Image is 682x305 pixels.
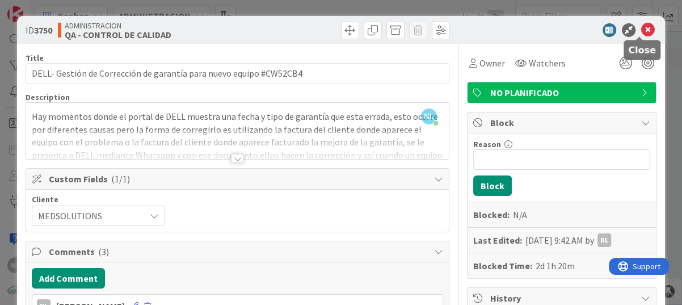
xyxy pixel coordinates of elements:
span: Watchers [529,56,566,70]
div: NL [597,233,611,247]
span: Support [24,2,52,15]
span: ADMINISTRACION [65,21,171,30]
span: Custom Fields [49,172,428,186]
span: MEDSOLUTIONS [38,208,140,224]
button: Add Comment [32,268,105,289]
button: Block [473,176,512,196]
div: [DATE] 9:42 AM by [525,233,611,247]
span: ( 1/1 ) [111,173,130,185]
span: NL [421,108,437,124]
b: Blocked: [473,208,510,222]
b: Blocked Time: [473,259,532,273]
span: ID [26,23,52,37]
label: Title [26,53,44,63]
span: NO PLANIFICADO [490,86,635,99]
b: 3750 [34,24,52,36]
div: N/A [513,208,527,222]
span: Comments [49,245,428,258]
span: Owner [479,56,505,70]
p: Hay momentos donde el portal de DELL muestra una fecha y tipo de garantía que esta errada, esto o... [32,110,443,187]
input: type card name here... [26,63,449,83]
b: QA - CONTROL DE CALIDAD [65,30,171,39]
div: Cliente [32,195,165,203]
span: History [490,291,635,305]
b: Last Edited: [473,233,522,247]
span: Block [490,116,635,129]
span: ( 3 ) [98,246,109,257]
label: Reason [473,139,501,149]
span: Description [26,92,70,102]
div: 2d 1h 20m [536,259,575,273]
h5: Close [628,45,656,56]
